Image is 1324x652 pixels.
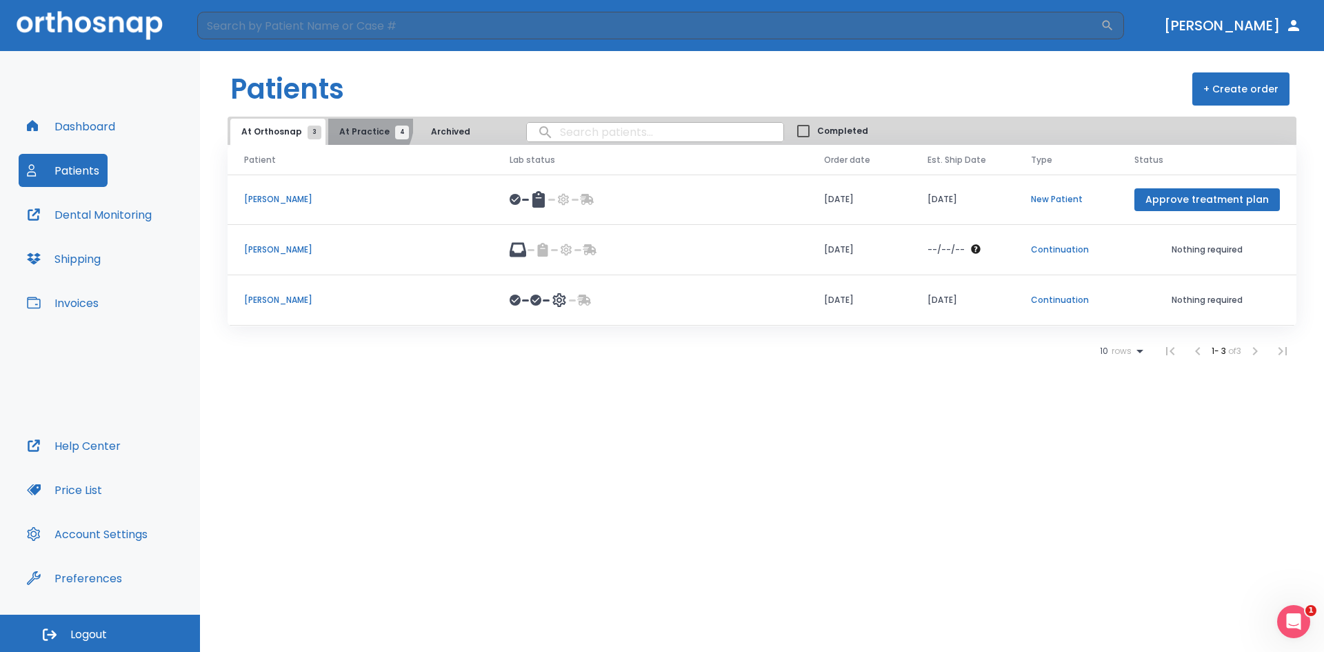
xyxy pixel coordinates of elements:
h1: Patients [230,68,344,110]
p: Continuation [1031,244,1101,256]
span: Order date [824,154,870,166]
div: The date will be available after approving treatment plan [927,244,998,256]
span: At Orthosnap [241,126,314,138]
button: Account Settings [19,517,156,551]
td: [DATE] [808,275,911,326]
button: [PERSON_NAME] [1158,13,1307,38]
p: Nothing required [1134,244,1280,256]
span: At Practice [339,126,402,138]
p: --/--/-- [927,244,965,256]
button: Approve treatment plan [1134,188,1280,211]
button: Patients [19,154,108,187]
img: Orthosnap [17,11,163,39]
span: Est. Ship Date [927,154,986,166]
button: Price List [19,473,110,506]
button: Dental Monitoring [19,198,160,231]
p: [PERSON_NAME] [244,193,477,206]
button: Preferences [19,562,130,595]
span: 10 [1100,346,1108,356]
td: [DATE] [911,275,1014,326]
td: [DATE] [808,225,911,275]
p: New Patient [1031,193,1101,206]
span: 1 [1305,605,1316,616]
p: [PERSON_NAME] [244,244,477,256]
span: 4 [395,126,409,139]
span: Lab status [510,154,555,166]
iframe: Intercom live chat [1277,605,1310,638]
input: Search by Patient Name or Case # [197,12,1101,39]
button: Invoices [19,286,107,319]
p: [PERSON_NAME] [244,294,477,306]
button: Dashboard [19,110,123,143]
td: [DATE] [911,175,1014,225]
div: tabs [230,119,488,145]
span: Logout [70,627,107,642]
input: search [527,119,783,146]
p: Continuation [1031,294,1101,306]
td: [DATE] [808,175,911,225]
span: of 3 [1228,345,1241,357]
span: 1 - 3 [1212,345,1228,357]
button: Shipping [19,242,109,275]
span: Completed [817,125,868,137]
span: Status [1134,154,1163,166]
span: 3 [308,126,321,139]
button: + Create order [1192,72,1290,106]
p: Nothing required [1134,294,1280,306]
span: Patient [244,154,276,166]
span: Type [1031,154,1052,166]
button: Help Center [19,429,129,462]
span: rows [1108,346,1132,356]
button: Archived [416,119,485,145]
